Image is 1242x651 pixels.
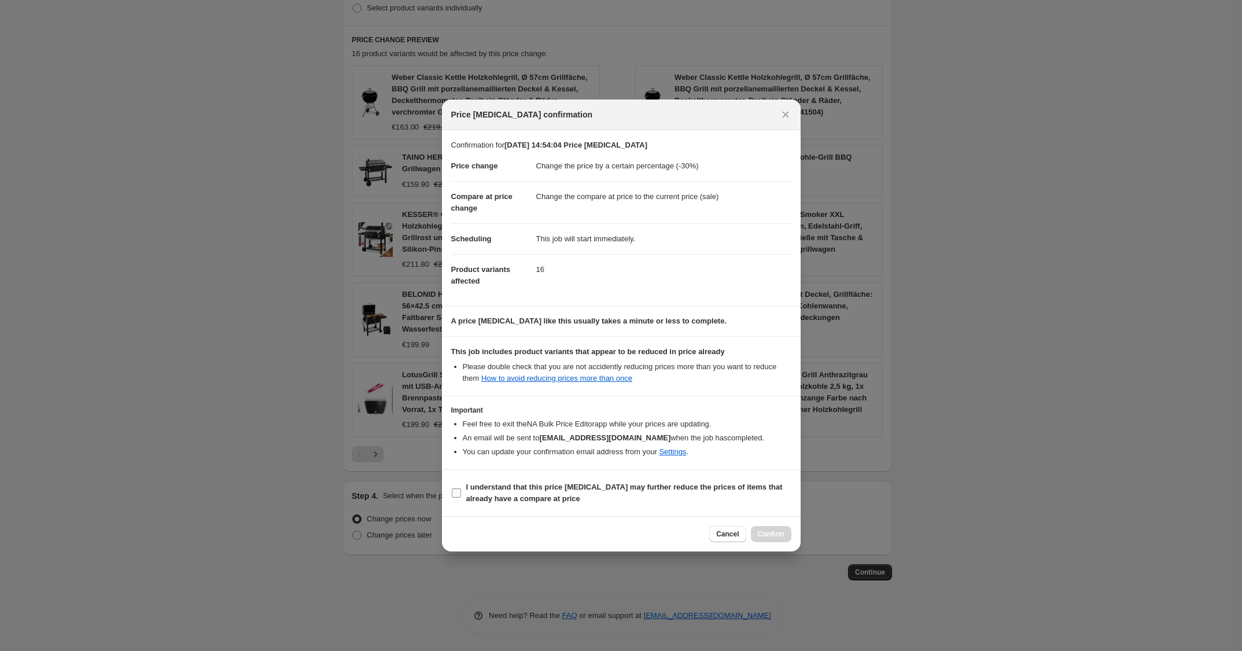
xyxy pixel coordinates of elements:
a: How to avoid reducing prices more than once [481,374,632,382]
b: [EMAIL_ADDRESS][DOMAIN_NAME] [539,433,670,442]
li: An email will be sent to when the job has completed . [463,432,791,444]
b: I understand that this price [MEDICAL_DATA] may further reduce the prices of items that already h... [466,483,783,503]
li: Please double check that you are not accidently reducing prices more than you want to reduce them [463,361,791,384]
li: You can update your confirmation email address from your . [463,446,791,458]
b: A price [MEDICAL_DATA] like this usually takes a minute or less to complete. [451,317,727,325]
button: Close [777,106,794,123]
p: Confirmation for [451,139,791,151]
span: Compare at price change [451,192,513,212]
h3: Important [451,406,791,415]
b: This job includes product variants that appear to be reduced in price already [451,347,725,356]
dd: 16 [536,254,791,285]
button: Cancel [709,526,746,542]
li: Feel free to exit the NA Bulk Price Editor app while your prices are updating. [463,418,791,430]
a: Settings [659,447,686,456]
b: [DATE] 14:54:04 Price [MEDICAL_DATA] [504,141,647,149]
dd: Change the price by a certain percentage (-30%) [536,151,791,181]
dd: This job will start immediately. [536,223,791,254]
span: Price [MEDICAL_DATA] confirmation [451,109,593,120]
dd: Change the compare at price to the current price (sale) [536,181,791,212]
span: Product variants affected [451,265,511,285]
span: Cancel [716,529,739,539]
span: Scheduling [451,234,492,243]
span: Price change [451,161,498,170]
